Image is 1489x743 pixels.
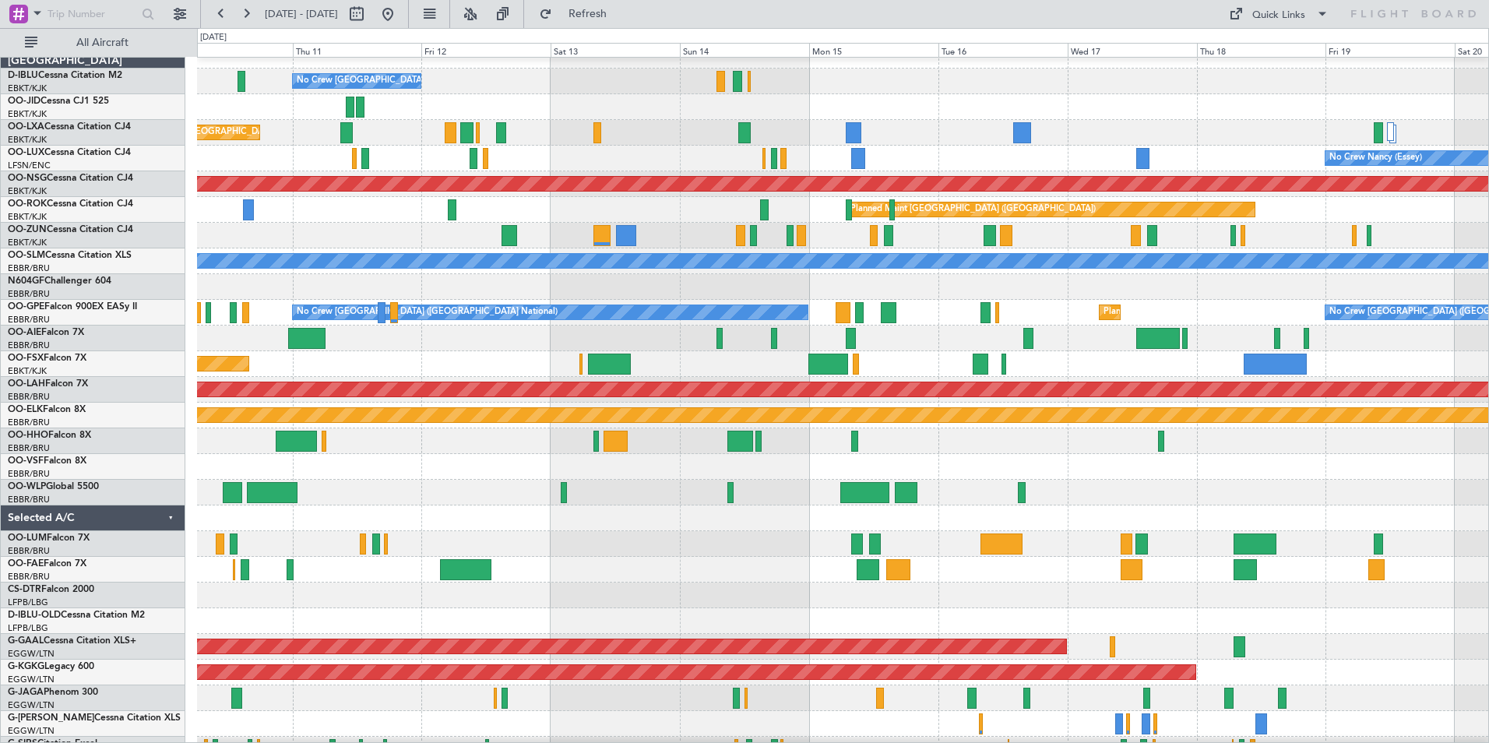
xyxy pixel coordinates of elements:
div: Planned Maint [GEOGRAPHIC_DATA] ([GEOGRAPHIC_DATA]) [850,198,1096,221]
span: CS-DTR [8,585,41,594]
span: Refresh [555,9,621,19]
a: EGGW/LTN [8,725,55,737]
a: CS-DTRFalcon 2000 [8,585,94,594]
a: EBBR/BRU [8,545,50,557]
a: D-IBLUCessna Citation M2 [8,71,122,80]
a: OO-ZUNCessna Citation CJ4 [8,225,133,234]
div: Thu 18 [1197,43,1326,57]
span: D-IBLU-OLD [8,611,61,620]
a: EBBR/BRU [8,417,50,428]
span: N604GF [8,276,44,286]
div: Wed 17 [1068,43,1197,57]
div: Planned Maint [GEOGRAPHIC_DATA] ([GEOGRAPHIC_DATA] National) [1104,301,1385,324]
div: Tue 16 [938,43,1068,57]
span: OO-LAH [8,379,45,389]
div: Fri 19 [1325,43,1455,57]
div: No Crew Nancy (Essey) [1329,146,1422,170]
a: OO-LUXCessna Citation CJ4 [8,148,131,157]
a: OO-JIDCessna CJ1 525 [8,97,109,106]
a: OO-ROKCessna Citation CJ4 [8,199,133,209]
a: G-GAALCessna Citation XLS+ [8,636,136,646]
span: OO-ROK [8,199,47,209]
a: N604GFChallenger 604 [8,276,111,286]
span: OO-HHO [8,431,48,440]
span: OO-FAE [8,559,44,569]
a: G-JAGAPhenom 300 [8,688,98,697]
a: EGGW/LTN [8,648,55,660]
a: EBKT/KJK [8,108,47,120]
span: G-GAAL [8,636,44,646]
div: Sun 14 [680,43,809,57]
div: Fri 12 [421,43,551,57]
div: No Crew [GEOGRAPHIC_DATA] ([GEOGRAPHIC_DATA] National) [297,301,558,324]
button: Refresh [532,2,625,26]
a: OO-LAHFalcon 7X [8,379,88,389]
div: [DATE] [200,31,227,44]
span: G-[PERSON_NAME] [8,713,94,723]
a: EGGW/LTN [8,674,55,685]
span: G-JAGA [8,688,44,697]
a: EBKT/KJK [8,211,47,223]
a: EBKT/KJK [8,134,47,146]
a: EBKT/KJK [8,83,47,94]
span: OO-NSG [8,174,47,183]
span: OO-LUM [8,533,47,543]
a: EBBR/BRU [8,314,50,326]
span: OO-SLM [8,251,45,260]
button: All Aircraft [17,30,169,55]
span: OO-JID [8,97,40,106]
a: EBBR/BRU [8,571,50,583]
span: OO-WLP [8,482,46,491]
a: G-[PERSON_NAME]Cessna Citation XLS [8,713,181,723]
a: EBKT/KJK [8,237,47,248]
a: OO-HHOFalcon 8X [8,431,91,440]
a: EBKT/KJK [8,365,47,377]
a: OO-FSXFalcon 7X [8,354,86,363]
input: Trip Number [48,2,137,26]
span: OO-ELK [8,405,43,414]
span: OO-VSF [8,456,44,466]
a: OO-ELKFalcon 8X [8,405,86,414]
a: G-KGKGLegacy 600 [8,662,94,671]
a: EBBR/BRU [8,391,50,403]
a: EBBR/BRU [8,288,50,300]
div: Wed 10 [164,43,293,57]
a: EBBR/BRU [8,468,50,480]
span: OO-ZUN [8,225,47,234]
a: EBBR/BRU [8,262,50,274]
a: OO-SLMCessna Citation XLS [8,251,132,260]
span: OO-GPE [8,302,44,312]
span: OO-AIE [8,328,41,337]
a: EBKT/KJK [8,185,47,197]
a: EGGW/LTN [8,699,55,711]
span: OO-LXA [8,122,44,132]
a: OO-NSGCessna Citation CJ4 [8,174,133,183]
div: Sat 13 [551,43,680,57]
a: OO-AIEFalcon 7X [8,328,84,337]
a: OO-FAEFalcon 7X [8,559,86,569]
span: G-KGKG [8,662,44,671]
span: [DATE] - [DATE] [265,7,338,21]
span: All Aircraft [40,37,164,48]
a: OO-LXACessna Citation CJ4 [8,122,131,132]
span: OO-FSX [8,354,44,363]
a: OO-VSFFalcon 8X [8,456,86,466]
a: EBBR/BRU [8,340,50,351]
div: No Crew [GEOGRAPHIC_DATA] ([GEOGRAPHIC_DATA] National) [297,69,558,93]
div: Mon 15 [809,43,938,57]
a: LFPB/LBG [8,597,48,608]
span: D-IBLU [8,71,38,80]
a: OO-WLPGlobal 5500 [8,482,99,491]
span: OO-LUX [8,148,44,157]
a: OO-LUMFalcon 7X [8,533,90,543]
div: Thu 11 [293,43,422,57]
a: LFSN/ENC [8,160,51,171]
a: D-IBLU-OLDCessna Citation M2 [8,611,145,620]
a: EBBR/BRU [8,442,50,454]
div: Quick Links [1252,8,1305,23]
a: OO-GPEFalcon 900EX EASy II [8,302,137,312]
a: LFPB/LBG [8,622,48,634]
button: Quick Links [1221,2,1336,26]
a: EBBR/BRU [8,494,50,505]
